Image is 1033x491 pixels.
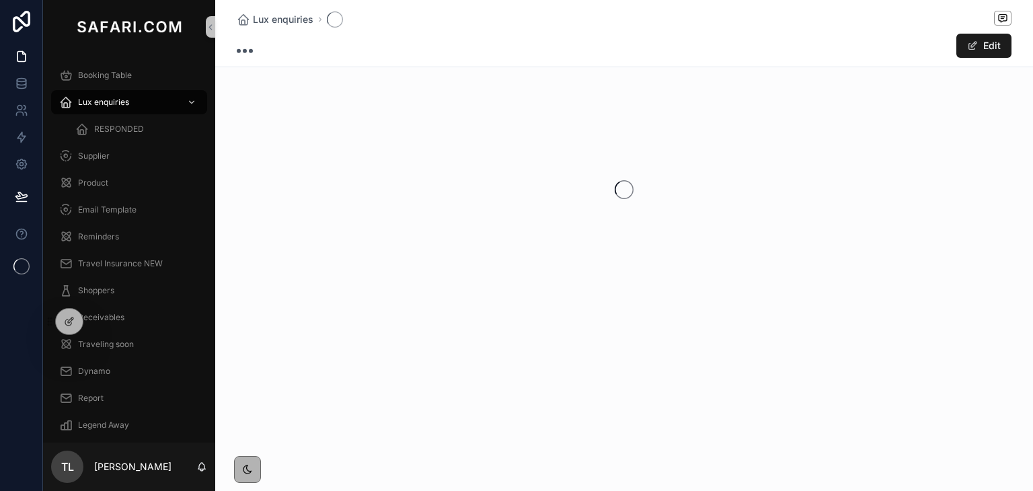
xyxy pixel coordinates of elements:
button: Edit [956,34,1011,58]
span: Receivables [78,312,124,323]
a: RESPONDED [67,117,207,141]
span: TL [61,459,74,475]
span: Legend Away [78,420,129,430]
a: Lux enquiries [51,90,207,114]
a: Shoppers [51,278,207,303]
span: Booking Table [78,70,132,81]
span: Dynamo [78,366,110,377]
a: Product [51,171,207,195]
a: Travel Insurance NEW [51,252,207,276]
div: scrollable content [43,54,215,443]
a: Traveling soon [51,332,207,356]
span: Supplier [78,151,110,161]
span: Travel Insurance NEW [78,258,163,269]
a: Dynamo [51,359,207,383]
a: Receivables [51,305,207,330]
span: Shoppers [78,285,114,296]
img: App logo [74,16,184,38]
span: Reminders [78,231,119,242]
span: Traveling soon [78,339,134,350]
a: Reminders [51,225,207,249]
span: RESPONDED [94,124,144,135]
span: Lux enquiries [78,97,129,108]
span: Product [78,178,108,188]
p: [PERSON_NAME] [94,460,171,474]
a: Lux enquiries [237,13,313,26]
a: Report [51,386,207,410]
span: Report [78,393,104,404]
a: Email Template [51,198,207,222]
a: Supplier [51,144,207,168]
a: Booking Table [51,63,207,87]
span: Lux enquiries [253,13,313,26]
a: Legend Away [51,413,207,437]
span: Email Template [78,204,137,215]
